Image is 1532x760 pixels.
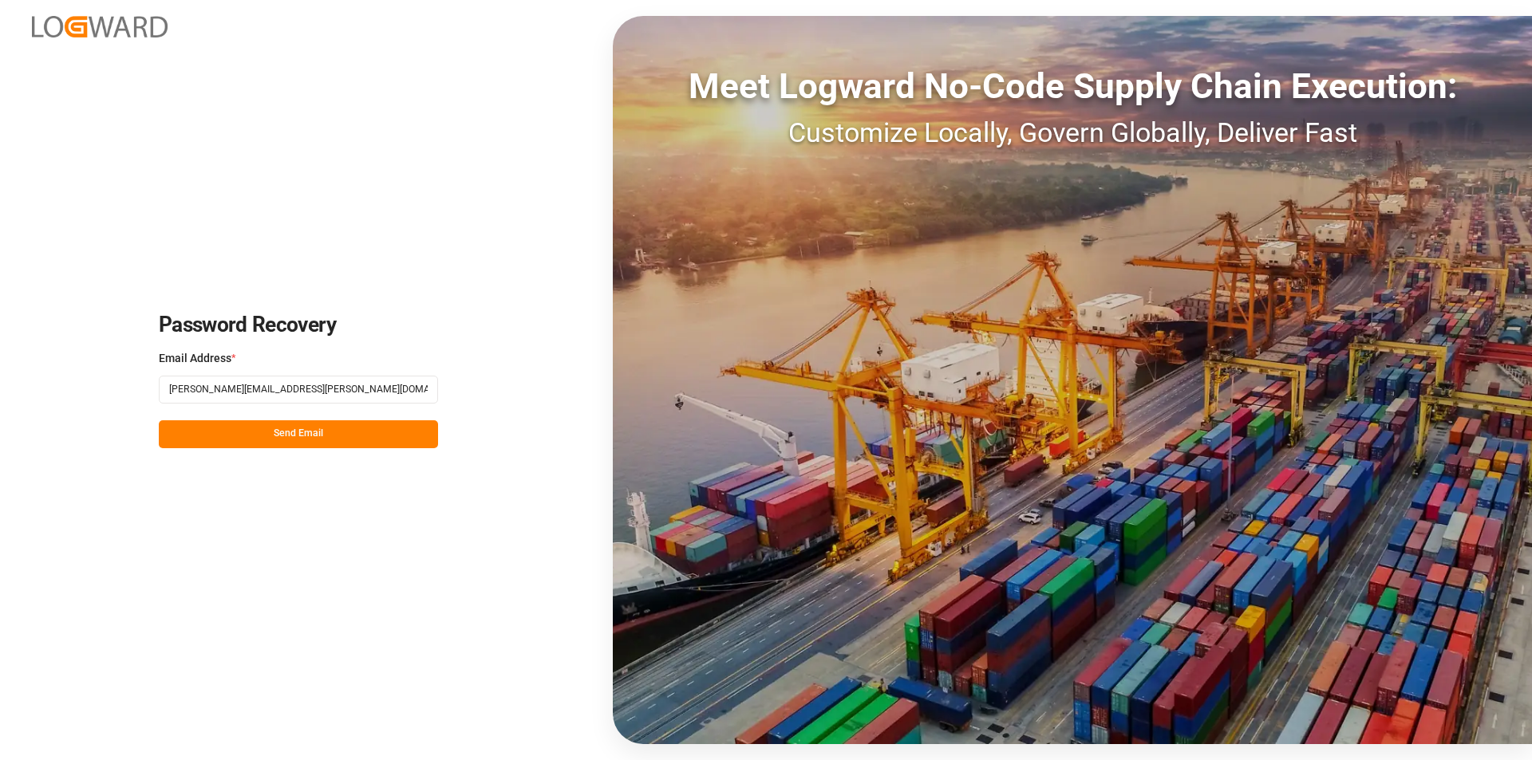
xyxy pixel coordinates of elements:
img: Logward_new_orange.png [32,16,168,37]
input: Enter your registered email address [159,376,438,404]
h2: Password Recovery [159,313,438,338]
button: Send Email [159,420,438,448]
span: Email Address [159,350,231,367]
div: Meet Logward No-Code Supply Chain Execution: [613,60,1532,112]
div: Customize Locally, Govern Globally, Deliver Fast [613,112,1532,153]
